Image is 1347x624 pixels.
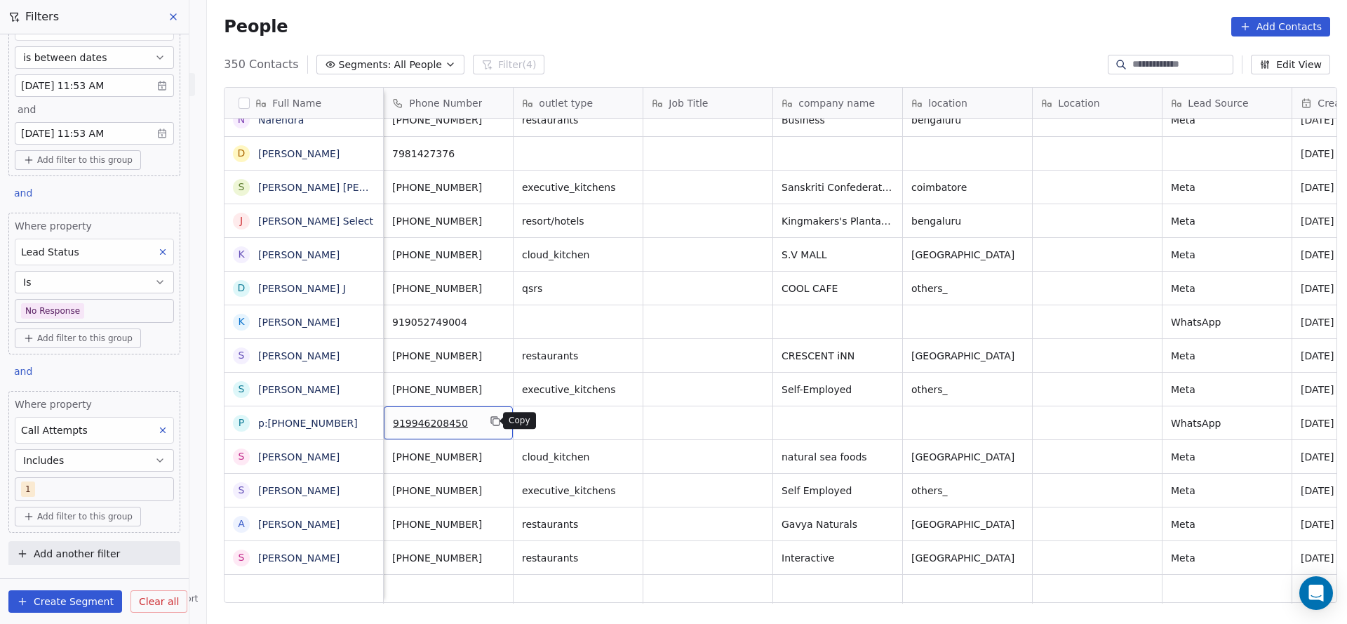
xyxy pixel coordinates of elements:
div: grid [224,119,384,604]
div: D [238,281,246,296]
span: WhatsApp [1171,416,1283,430]
span: coimbatore [911,180,1024,194]
a: [PERSON_NAME] [258,552,340,564]
span: Business [782,113,894,127]
a: [PERSON_NAME] [258,519,340,530]
span: Sanskriti Confederation of [DEMOGRAPHIC_DATA] Entrepreneurs [782,180,894,194]
button: Add Contacts [1231,17,1330,36]
span: Self-Employed [782,383,894,397]
span: Lead Source [1188,96,1248,110]
span: CRESCENT iNN [782,349,894,363]
a: Narendra [258,114,304,126]
div: D [238,146,246,161]
span: Meta [1171,180,1283,194]
span: Meta [1171,113,1283,127]
div: K [239,314,245,329]
div: S [239,348,245,363]
span: [GEOGRAPHIC_DATA] [911,349,1024,363]
div: outlet type [514,88,643,118]
span: [PHONE_NUMBER] [392,248,504,262]
span: cloud_kitchen [522,248,634,262]
span: [GEOGRAPHIC_DATA] [911,248,1024,262]
a: [PERSON_NAME] [258,249,340,260]
div: K [239,247,245,262]
span: People [224,16,288,37]
span: [PHONE_NUMBER] [392,214,504,228]
span: bengaluru [911,214,1024,228]
span: [PHONE_NUMBER] [392,349,504,363]
div: J [240,213,243,228]
span: [PHONE_NUMBER] [392,484,504,498]
span: restaurants [522,113,634,127]
span: Phone Number [409,96,482,110]
span: qsrs [522,281,634,296]
span: COOL CAFE [782,281,894,296]
div: location [903,88,1032,118]
span: restaurants [522,349,634,363]
span: [GEOGRAPHIC_DATA] [911,450,1024,464]
span: Meta [1171,484,1283,498]
span: Meta [1171,450,1283,464]
span: Meta [1171,383,1283,397]
span: executive_kitchens [522,484,634,498]
div: company name [773,88,902,118]
span: [PHONE_NUMBER] [392,281,504,296]
div: Phone Number [384,88,513,118]
span: Self Employed [782,484,894,498]
div: S [239,180,245,194]
span: 350 Contacts [224,56,298,73]
a: [PERSON_NAME] [258,148,340,159]
span: 919052749004 [392,315,504,329]
div: Full Name [224,88,383,118]
span: Full Name [272,96,321,110]
a: [PERSON_NAME] [PERSON_NAME] [258,182,424,193]
span: [PHONE_NUMBER] [392,551,504,565]
span: [PHONE_NUMBER] [392,180,504,194]
p: Copy [509,415,530,426]
span: Meta [1171,551,1283,565]
span: [PHONE_NUMBER] [392,383,504,397]
span: outlet type [539,96,593,110]
span: company name [798,96,875,110]
div: N [238,112,245,127]
span: Segments: [339,58,391,72]
span: [PHONE_NUMBER] [392,517,504,531]
span: Gavya Naturals [782,517,894,531]
div: Job Title [643,88,772,118]
span: WhatsApp [1171,315,1283,329]
span: Job Title [669,96,708,110]
span: Kingmakers's Plantation- Rejuvenate in Refreshing River Stream [782,214,894,228]
span: others_ [911,281,1024,296]
span: executive_kitchens [522,180,634,194]
span: 7981427376 [392,147,504,161]
span: Interactive [782,551,894,565]
span: Meta [1171,214,1283,228]
a: [PERSON_NAME] Select [258,215,373,227]
span: [PHONE_NUMBER] [392,113,504,127]
div: Lead Source [1162,88,1292,118]
span: cloud_kitchen [522,450,634,464]
button: Filter(4) [473,55,545,74]
div: Open Intercom Messenger [1299,576,1333,610]
div: S [239,550,245,565]
div: S [239,483,245,498]
a: [PERSON_NAME] [258,317,340,328]
span: Meta [1171,349,1283,363]
span: [GEOGRAPHIC_DATA] [911,517,1024,531]
a: [PERSON_NAME] [258,485,340,496]
span: resort/hotels [522,214,634,228]
span: executive_kitchens [522,383,634,397]
span: others_ [911,383,1024,397]
span: Location [1058,96,1099,110]
span: 919946208450 [393,416,478,430]
span: [GEOGRAPHIC_DATA] [911,551,1024,565]
span: S.V MALL [782,248,894,262]
a: [PERSON_NAME] [258,451,340,463]
a: [PERSON_NAME] [258,350,340,361]
span: restaurants [522,551,634,565]
a: [PERSON_NAME] J [258,283,346,294]
a: p:[PHONE_NUMBER] [258,418,358,429]
span: restaurants [522,517,634,531]
span: natural sea foods [782,450,894,464]
span: Meta [1171,517,1283,531]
